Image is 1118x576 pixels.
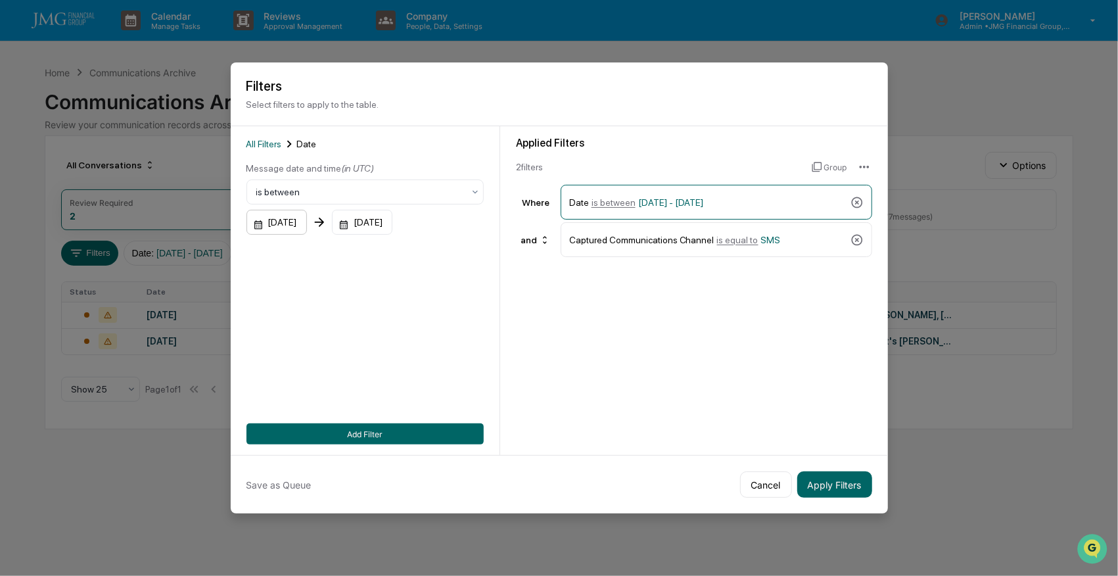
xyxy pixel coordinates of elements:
span: is between [592,197,636,208]
div: 🖐️ [13,166,24,177]
div: Start new chat [45,100,216,113]
p: How can we help? [13,27,239,48]
span: Data Lookup [26,190,83,203]
p: Select filters to apply to the table. [246,99,872,110]
span: [DATE] - [DATE] [638,197,704,208]
button: Save as Queue [246,471,312,498]
div: We're available if you need us! [45,113,166,124]
div: Date [569,191,845,214]
div: [DATE] [332,210,392,235]
div: [DATE] [246,210,307,235]
a: 🗄️Attestations [90,160,168,183]
h2: Filters [246,78,872,94]
span: (in UTC) [342,163,375,174]
span: Message date and time [246,163,342,174]
button: Start new chat [223,104,239,120]
button: Apply Filters [797,471,872,498]
div: Applied Filters [516,137,872,149]
span: Date [296,139,316,149]
span: Pylon [131,222,159,232]
a: 🖐️Preclearance [8,160,90,183]
span: Attestations [108,165,163,178]
a: Powered byPylon [93,222,159,232]
img: 1746055101610-c473b297-6a78-478c-a979-82029cc54cd1 [13,100,37,124]
span: Preclearance [26,165,85,178]
div: Captured Communications Channel [569,228,845,251]
span: SMS [761,235,781,245]
button: Add Filter [246,423,484,444]
div: and [515,229,555,251]
span: All Filters [246,139,282,149]
span: is equal to [717,235,758,245]
div: 🗄️ [95,166,106,177]
iframe: Open customer support [1076,533,1111,568]
button: Group [812,156,847,178]
div: 🔎 [13,191,24,202]
button: Cancel [740,471,792,498]
div: 2 filter s [516,162,802,172]
a: 🔎Data Lookup [8,185,88,208]
div: Where [516,197,555,208]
